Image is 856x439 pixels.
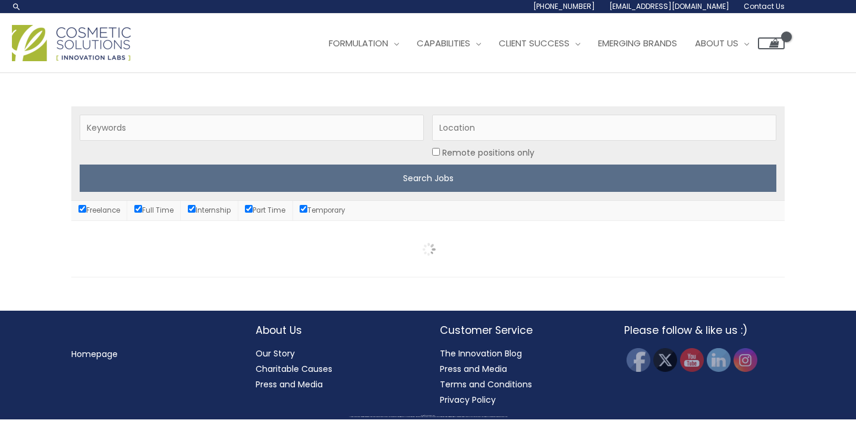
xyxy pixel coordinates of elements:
label: Remote positions only [442,145,534,160]
a: Our Story [256,348,295,359]
a: Client Success [490,26,589,61]
a: About Us [686,26,758,61]
h2: Customer Service [440,323,600,338]
a: Charitable Causes [256,363,332,375]
input: Internship [188,205,196,213]
a: Terms and Conditions [440,378,532,390]
h2: Please follow & like us :) [624,323,785,338]
nav: Menu [71,346,232,362]
label: Full Time [134,206,174,215]
div: Copyright © 2025 [21,415,835,416]
input: Location [432,115,776,141]
label: Temporary [300,206,345,215]
a: The Innovation Blog [440,348,522,359]
a: Press and Media [256,378,323,390]
nav: Site Navigation [311,26,785,61]
span: [EMAIL_ADDRESS][DOMAIN_NAME] [609,1,729,11]
a: Press and Media [440,363,507,375]
label: Part Time [245,206,285,215]
div: All material on this Website, including design, text, images, logos and sounds, are owned by Cosm... [21,416,835,418]
input: Full Time [134,205,142,213]
input: Location [432,148,440,156]
img: Twitter [653,348,677,372]
span: Client Success [499,37,569,49]
span: [PHONE_NUMBER] [533,1,595,11]
a: Homepage [71,348,118,360]
input: Freelance [78,205,86,213]
input: Keywords [80,115,424,141]
a: View Shopping Cart, empty [758,37,785,49]
nav: Customer Service [440,346,600,408]
span: Formulation [329,37,388,49]
nav: About Us [256,346,416,392]
a: Capabilities [408,26,490,61]
span: Capabilities [417,37,470,49]
input: Temporary [300,205,307,213]
label: Internship [188,206,231,215]
a: Formulation [320,26,408,61]
input: Part Time [245,205,253,213]
img: Cosmetic Solutions Logo [12,25,131,61]
label: Freelance [78,206,120,215]
a: Search icon link [12,2,21,11]
span: Contact Us [744,1,785,11]
span: Emerging Brands [598,37,677,49]
span: About Us [695,37,738,49]
input: Search Jobs [80,165,776,192]
h2: About Us [256,323,416,338]
a: Emerging Brands [589,26,686,61]
a: Privacy Policy [440,394,496,406]
img: Facebook [627,348,650,372]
